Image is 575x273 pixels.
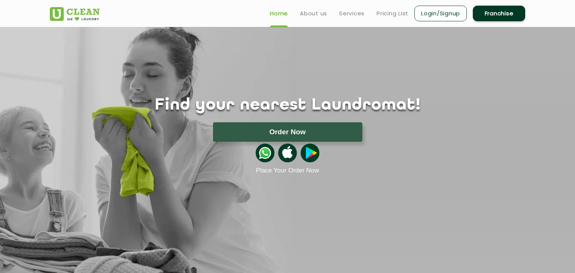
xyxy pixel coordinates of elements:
a: Franchise [473,6,525,21]
a: Pricing List [377,9,408,18]
button: Order Now [213,122,362,142]
img: whatsappicon.png [256,144,274,162]
a: About us [300,9,327,18]
img: apple-icon.png [278,144,297,162]
img: playstoreicon.png [301,144,319,162]
a: Home [270,9,288,18]
img: UClean Laundry and Dry Cleaning [50,7,100,21]
a: Place Your Order Now [256,167,319,174]
a: Login/Signup [414,6,467,21]
a: Services [339,9,365,18]
h1: Find your nearest Laundromat! [44,96,531,115]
